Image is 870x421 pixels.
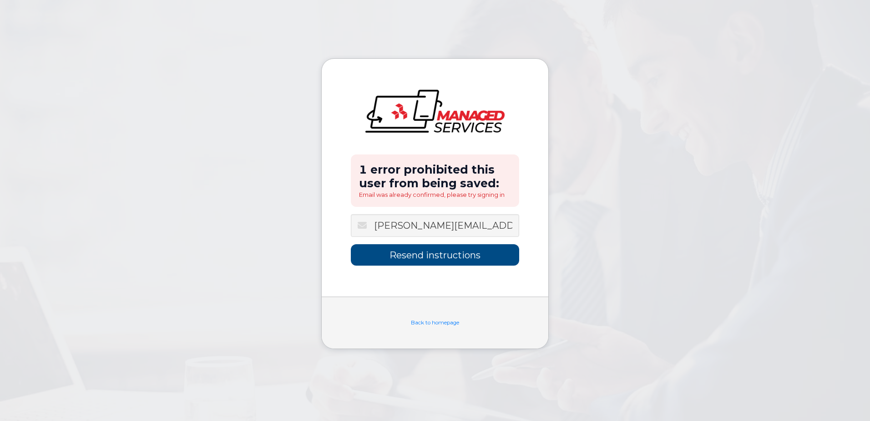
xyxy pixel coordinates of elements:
[359,190,511,199] li: Email was already confirmed, please try signing in
[411,319,459,326] a: Back to homepage
[359,163,511,190] h2: 1 error prohibited this user from being saved:
[365,90,505,133] img: logo-large.png
[351,244,519,266] input: Resend instructions
[351,214,519,237] input: Email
